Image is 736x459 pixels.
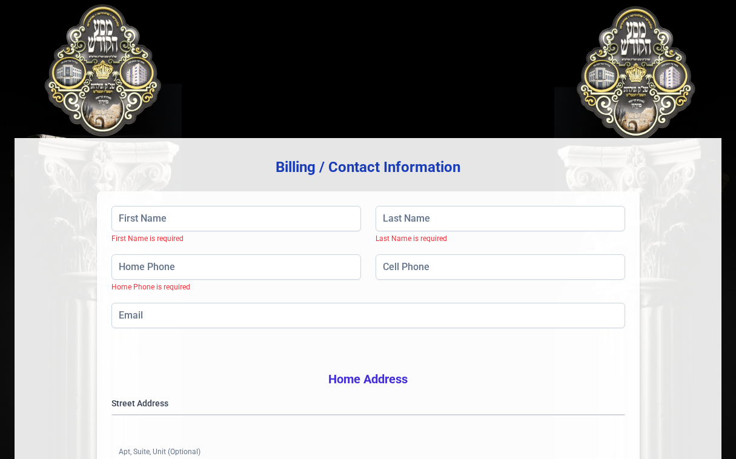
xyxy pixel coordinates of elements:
h3: Billing / Contact Information [34,157,702,177]
span: First Name is required [111,234,184,243]
span: Home Phone is required [111,283,190,291]
h3: Home Address [111,371,625,388]
span: Last Name is required [376,234,447,243]
label: Street Address [111,397,625,409]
